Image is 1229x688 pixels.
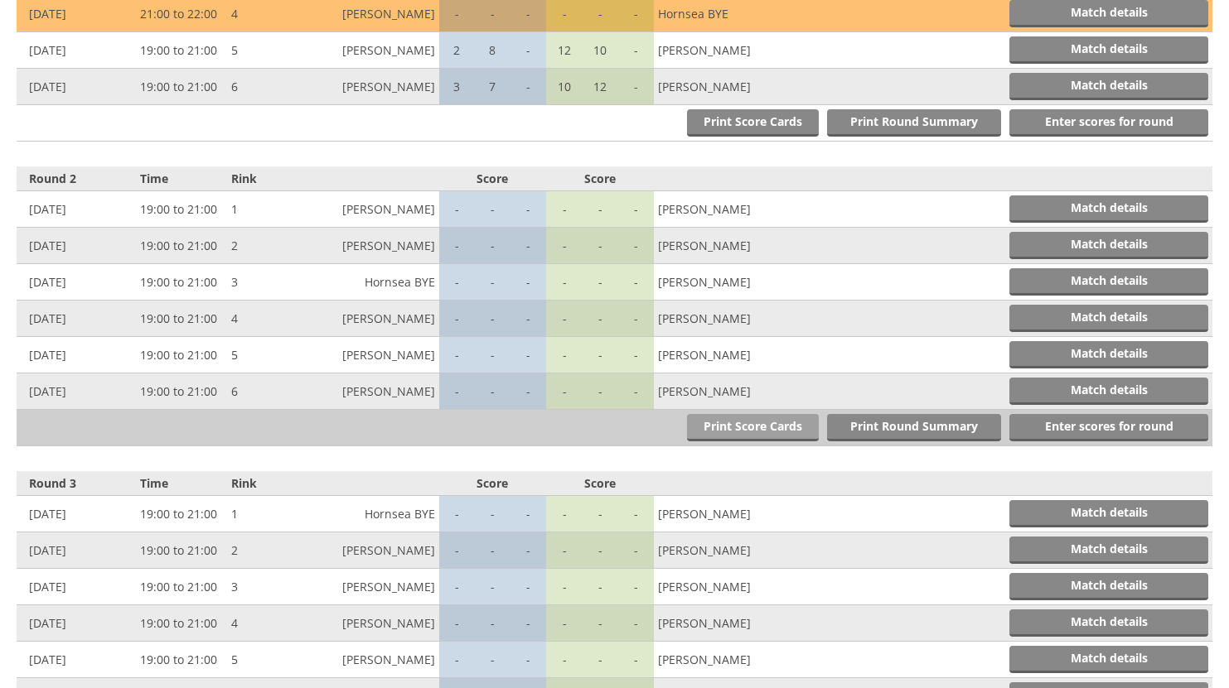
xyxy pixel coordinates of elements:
[618,337,654,373] td: -
[295,642,438,678] td: [PERSON_NAME]
[295,32,438,69] td: [PERSON_NAME]
[295,191,438,228] td: [PERSON_NAME]
[439,69,475,105] td: 3
[227,228,295,264] td: 2
[1009,609,1208,637] a: Match details
[439,496,475,532] td: -
[654,191,797,228] td: [PERSON_NAME]
[618,642,654,678] td: -
[510,337,546,373] td: -
[475,569,510,605] td: -
[618,32,654,69] td: -
[227,191,295,228] td: 1
[475,32,510,69] td: 8
[654,605,797,642] td: [PERSON_NAME]
[583,337,618,373] td: -
[17,373,136,410] td: [DATE]
[17,532,136,569] td: [DATE]
[227,642,295,678] td: 5
[136,532,227,569] td: 19:00 to 21:00
[295,496,438,532] td: Hornsea BYE
[583,642,618,678] td: -
[1009,268,1208,296] a: Match details
[1009,341,1208,368] a: Match details
[546,496,582,532] td: -
[618,532,654,569] td: -
[1009,500,1208,527] a: Match details
[583,605,618,642] td: -
[687,414,819,441] a: Print Score Cards
[654,337,797,373] td: [PERSON_NAME]
[654,569,797,605] td: [PERSON_NAME]
[17,191,136,228] td: [DATE]
[1009,573,1208,600] a: Match details
[227,301,295,337] td: 4
[583,373,618,410] td: -
[17,605,136,642] td: [DATE]
[510,264,546,301] td: -
[546,166,654,191] th: Score
[1009,378,1208,405] a: Match details
[227,264,295,301] td: 3
[295,301,438,337] td: [PERSON_NAME]
[583,496,618,532] td: -
[439,642,475,678] td: -
[546,532,582,569] td: -
[654,642,797,678] td: [PERSON_NAME]
[1009,73,1208,100] a: Match details
[227,471,295,496] th: Rink
[1009,414,1208,441] a: Enter scores for round
[227,496,295,532] td: 1
[475,69,510,105] td: 7
[136,166,227,191] th: Time
[546,337,582,373] td: -
[439,471,547,496] th: Score
[583,569,618,605] td: -
[1009,36,1208,64] a: Match details
[654,496,797,532] td: [PERSON_NAME]
[546,264,582,301] td: -
[136,471,227,496] th: Time
[17,337,136,373] td: [DATE]
[654,532,797,569] td: [PERSON_NAME]
[227,69,295,105] td: 6
[295,532,438,569] td: [PERSON_NAME]
[510,605,546,642] td: -
[618,496,654,532] td: -
[510,496,546,532] td: -
[618,69,654,105] td: -
[1009,232,1208,259] a: Match details
[295,228,438,264] td: [PERSON_NAME]
[1009,305,1208,332] a: Match details
[475,532,510,569] td: -
[136,191,227,228] td: 19:00 to 21:00
[618,191,654,228] td: -
[475,301,510,337] td: -
[17,496,136,532] td: [DATE]
[475,191,510,228] td: -
[136,301,227,337] td: 19:00 to 21:00
[439,569,475,605] td: -
[618,569,654,605] td: -
[654,32,797,69] td: [PERSON_NAME]
[439,337,475,373] td: -
[510,642,546,678] td: -
[475,373,510,410] td: -
[475,642,510,678] td: -
[136,69,227,105] td: 19:00 to 21:00
[227,569,295,605] td: 3
[227,605,295,642] td: 4
[654,301,797,337] td: [PERSON_NAME]
[227,166,295,191] th: Rink
[295,69,438,105] td: [PERSON_NAME]
[439,264,475,301] td: -
[17,471,136,496] th: Round 3
[136,605,227,642] td: 19:00 to 21:00
[546,373,582,410] td: -
[546,471,654,496] th: Score
[136,228,227,264] td: 19:00 to 21:00
[439,32,475,69] td: 2
[583,69,618,105] td: 12
[475,496,510,532] td: -
[510,191,546,228] td: -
